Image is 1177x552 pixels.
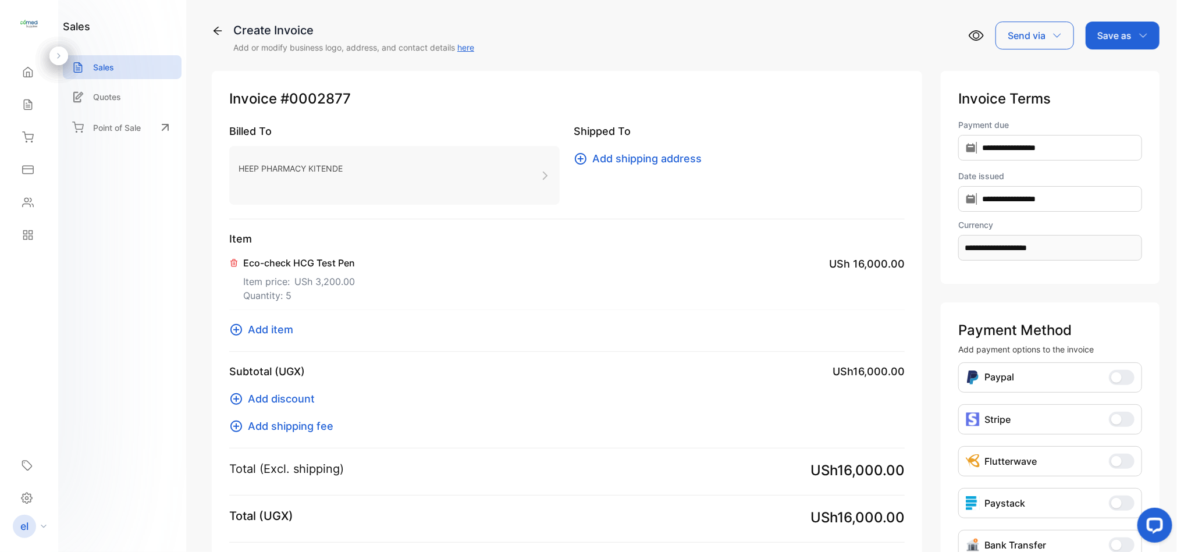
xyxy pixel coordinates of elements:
p: Shipped To [574,123,904,139]
a: Point of Sale [63,115,182,140]
p: Send via [1008,29,1046,42]
button: Add shipping fee [229,418,340,434]
p: Paystack [984,496,1025,510]
div: Create Invoice [233,22,474,39]
span: Add shipping address [592,151,702,166]
p: Paypal [984,370,1014,385]
span: USh16,000.00 [810,460,905,481]
img: Icon [966,454,980,468]
p: Item price: [243,270,355,289]
p: Bank Transfer [984,538,1046,552]
button: Add shipping address [574,151,709,166]
iframe: LiveChat chat widget [1128,503,1177,552]
button: Send via [995,22,1074,49]
span: USh 3,200.00 [294,275,355,289]
a: Sales [63,55,182,79]
p: Point of Sale [93,122,141,134]
span: #0002877 [280,88,351,109]
label: Payment due [958,119,1142,131]
img: icon [966,412,980,426]
p: Eco-check HCG Test Pen [243,256,355,270]
img: logo [20,15,38,33]
p: Stripe [984,412,1011,426]
span: USh16,000.00 [810,507,905,528]
p: Sales [93,61,114,73]
button: Add discount [229,391,322,407]
p: Invoice Terms [958,88,1142,109]
a: here [457,42,474,52]
button: Save as [1086,22,1160,49]
p: Save as [1097,29,1132,42]
a: Quotes [63,85,182,109]
p: Invoice [229,88,905,109]
img: icon [966,496,980,510]
span: Add shipping fee [248,418,333,434]
h1: sales [63,19,90,34]
p: Item [229,231,905,247]
label: Date issued [958,170,1142,182]
p: el [20,519,29,534]
p: Add or modify business logo, address, and contact details [233,41,474,54]
p: HEEP PHARMACY KITENDE [239,160,343,177]
p: Subtotal (UGX) [229,364,305,379]
p: Total (Excl. shipping) [229,460,344,478]
p: Payment Method [958,320,1142,341]
p: Flutterwave [984,454,1037,468]
p: Total (UGX) [229,507,293,525]
p: Quotes [93,91,121,103]
p: Add payment options to the invoice [958,343,1142,355]
p: Quantity: 5 [243,289,355,302]
span: USh16,000.00 [833,364,905,379]
img: Icon [966,370,980,385]
label: Currency [958,219,1142,231]
span: USh 16,000.00 [829,256,905,272]
span: Add discount [248,391,315,407]
p: Billed To [229,123,560,139]
img: Icon [966,538,980,552]
button: Add item [229,322,300,337]
span: Add item [248,322,293,337]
